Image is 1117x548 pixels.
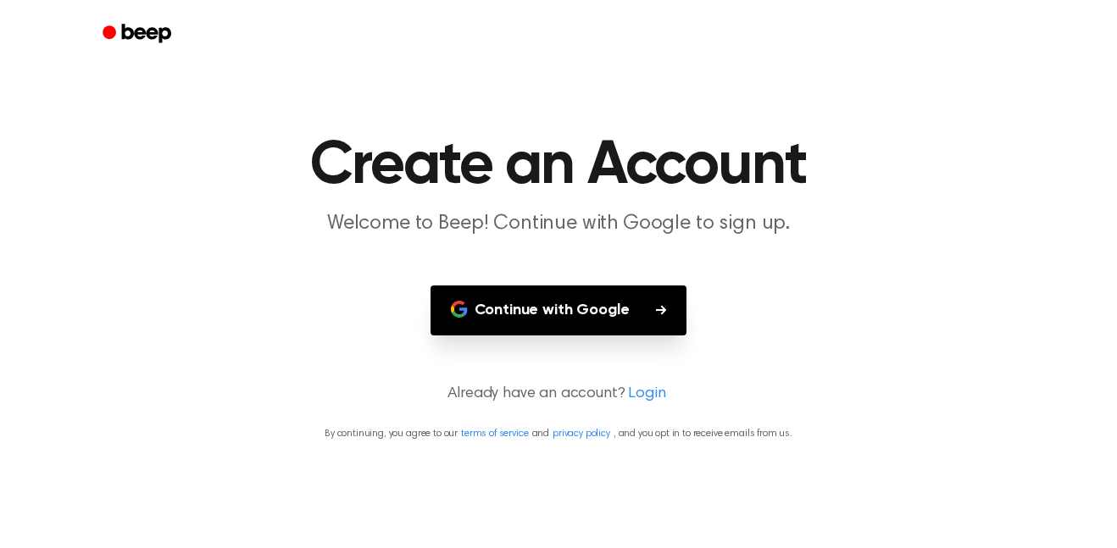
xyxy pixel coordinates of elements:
[233,210,884,238] p: Welcome to Beep! Continue with Google to sign up.
[20,383,1097,406] p: Already have an account?
[628,383,665,406] a: Login
[20,426,1097,441] p: By continuing, you agree to our and , and you opt in to receive emails from us.
[553,429,610,439] a: privacy policy
[431,285,687,335] button: Continue with Google
[91,18,186,51] a: Beep
[461,429,528,439] a: terms of service
[125,136,992,197] h1: Create an Account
